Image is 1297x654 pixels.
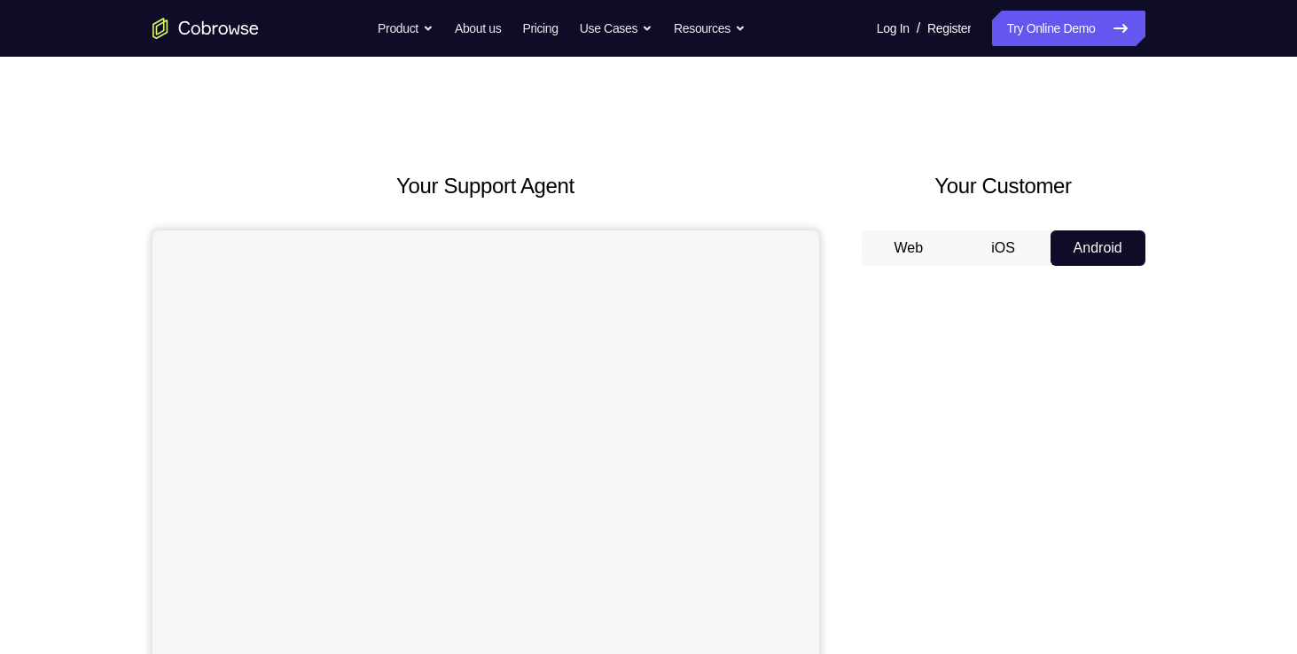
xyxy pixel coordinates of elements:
button: Product [378,11,434,46]
button: Android [1051,230,1145,266]
a: Try Online Demo [992,11,1145,46]
a: Pricing [522,11,558,46]
a: About us [455,11,501,46]
h2: Your Customer [862,170,1145,202]
button: iOS [956,230,1051,266]
a: Go to the home page [152,18,259,39]
a: Register [927,11,971,46]
a: Log In [877,11,910,46]
span: / [917,18,920,39]
h2: Your Support Agent [152,170,819,202]
button: Web [862,230,957,266]
button: Resources [674,11,746,46]
button: Use Cases [580,11,652,46]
